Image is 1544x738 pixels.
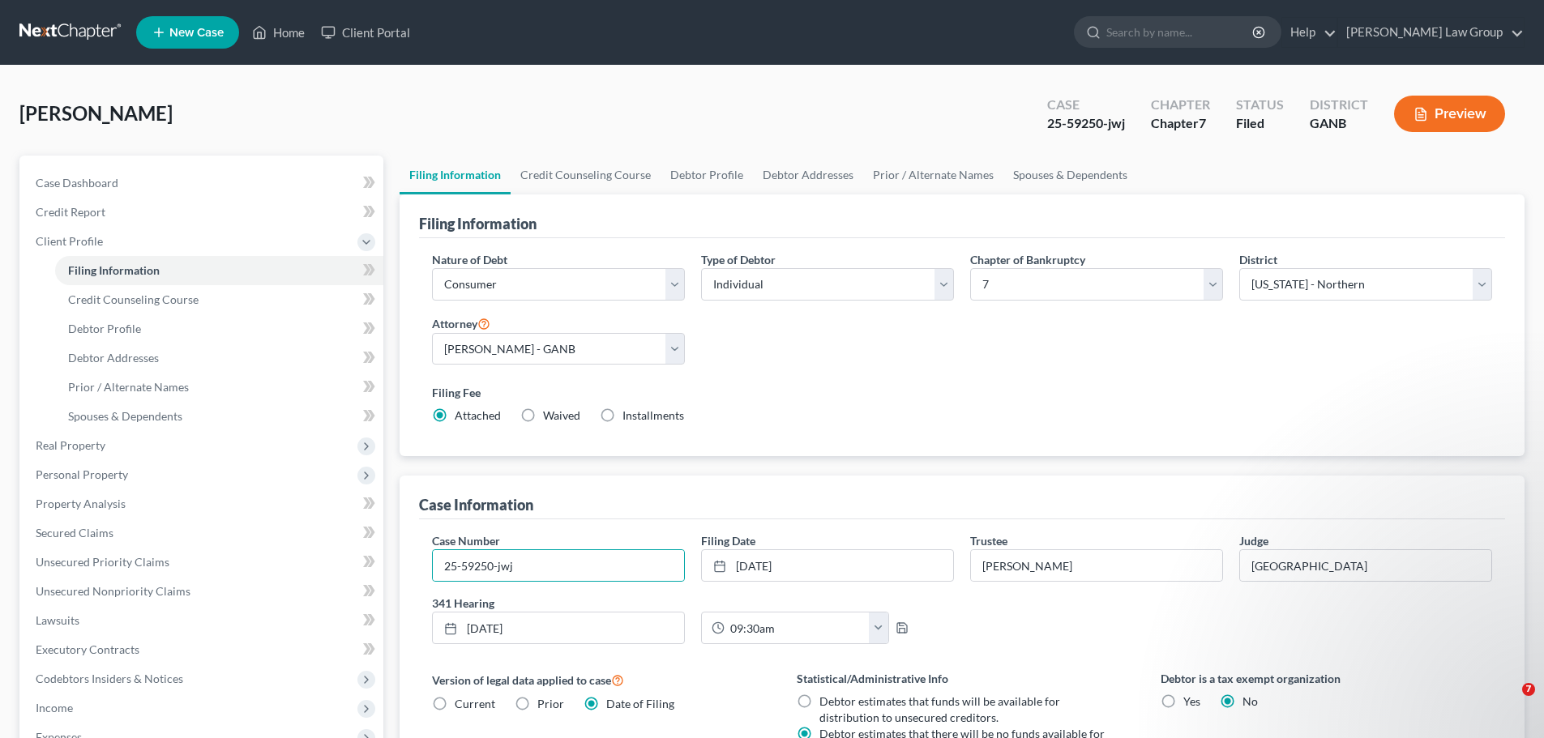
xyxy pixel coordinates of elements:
[433,612,684,643] a: [DATE]
[169,27,224,39] span: New Case
[1310,114,1368,133] div: GANB
[19,101,173,125] span: [PERSON_NAME]
[23,635,383,664] a: Executory Contracts
[863,156,1003,194] a: Prior / Alternate Names
[36,555,169,569] span: Unsecured Priority Claims
[68,380,189,394] span: Prior / Alternate Names
[424,595,962,612] label: 341 Hearing
[1394,96,1505,132] button: Preview
[68,351,159,365] span: Debtor Addresses
[511,156,661,194] a: Credit Counseling Course
[23,606,383,635] a: Lawsuits
[432,314,490,333] label: Attorney
[36,205,105,219] span: Credit Report
[36,176,118,190] span: Case Dashboard
[55,343,383,373] a: Debtor Addresses
[68,263,160,277] span: Filing Information
[1242,694,1258,708] span: No
[701,251,776,268] label: Type of Debtor
[55,285,383,314] a: Credit Counseling Course
[36,672,183,685] span: Codebtors Insiders & Notices
[1240,550,1491,581] input: --
[400,156,511,194] a: Filing Information
[432,384,1492,401] label: Filing Fee
[702,550,953,581] a: [DATE]
[1489,683,1528,722] iframe: Intercom live chat
[244,18,313,47] a: Home
[432,251,507,268] label: Nature of Debt
[1199,115,1206,130] span: 7
[36,234,103,248] span: Client Profile
[819,694,1060,724] span: Debtor estimates that funds will be available for distribution to unsecured creditors.
[725,612,870,643] input: -- : --
[622,408,684,422] span: Installments
[797,670,1128,687] label: Statistical/Administrative Info
[23,198,383,227] a: Credit Report
[419,495,533,514] div: Case Information
[1236,114,1284,133] div: Filed
[1310,96,1368,114] div: District
[68,292,199,306] span: Credit Counseling Course
[701,532,755,549] label: Filing Date
[36,642,139,656] span: Executory Contracts
[36,497,126,510] span: Property Analysis
[970,532,1007,549] label: Trustee
[661,156,753,194] a: Debtor Profile
[1047,114,1125,133] div: 25-59250-jwj
[36,584,190,598] span: Unsecured Nonpriority Claims
[1239,532,1268,549] label: Judge
[23,518,383,548] a: Secured Claims
[23,577,383,606] a: Unsecured Nonpriority Claims
[68,409,182,423] span: Spouses & Dependents
[36,526,113,540] span: Secured Claims
[753,156,863,194] a: Debtor Addresses
[970,251,1085,268] label: Chapter of Bankruptcy
[36,613,79,627] span: Lawsuits
[55,373,383,402] a: Prior / Alternate Names
[1106,17,1255,47] input: Search by name...
[1151,114,1210,133] div: Chapter
[1282,18,1337,47] a: Help
[433,550,684,581] input: Enter case number...
[1151,96,1210,114] div: Chapter
[971,550,1222,581] input: --
[543,408,580,422] span: Waived
[455,408,501,422] span: Attached
[1161,670,1492,687] label: Debtor is a tax exempt organization
[1183,694,1200,708] span: Yes
[36,701,73,715] span: Income
[419,214,537,233] div: Filing Information
[68,322,141,335] span: Debtor Profile
[36,467,128,481] span: Personal Property
[55,256,383,285] a: Filing Information
[1522,683,1535,696] span: 7
[55,402,383,431] a: Spouses & Dependents
[55,314,383,343] a: Debtor Profile
[36,438,105,452] span: Real Property
[23,489,383,518] a: Property Analysis
[432,670,763,689] label: Version of legal data applied to case
[23,548,383,577] a: Unsecured Priority Claims
[432,532,500,549] label: Case Number
[313,18,418,47] a: Client Portal
[455,697,495,710] span: Current
[1338,18,1524,47] a: [PERSON_NAME] Law Group
[537,697,564,710] span: Prior
[1236,96,1284,114] div: Status
[606,697,674,710] span: Date of Filing
[1047,96,1125,114] div: Case
[1239,251,1277,268] label: District
[1003,156,1137,194] a: Spouses & Dependents
[23,169,383,198] a: Case Dashboard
